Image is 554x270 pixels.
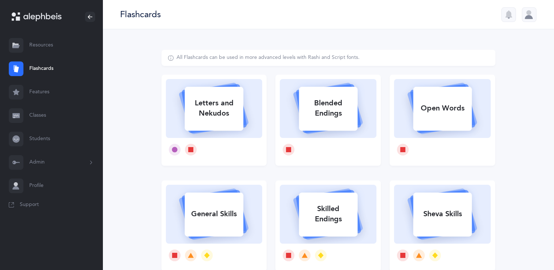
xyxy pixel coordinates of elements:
[185,94,243,123] div: Letters and Nekudos
[413,99,472,118] div: Open Words
[120,8,161,20] div: Flashcards
[20,201,39,209] span: Support
[185,205,243,224] div: General Skills
[299,94,357,123] div: Blended Endings
[299,199,357,229] div: Skilled Endings
[413,205,472,224] div: Sheva Skills
[176,54,360,61] div: All Flashcards can be used in more advanced levels with Rashi and Script fonts.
